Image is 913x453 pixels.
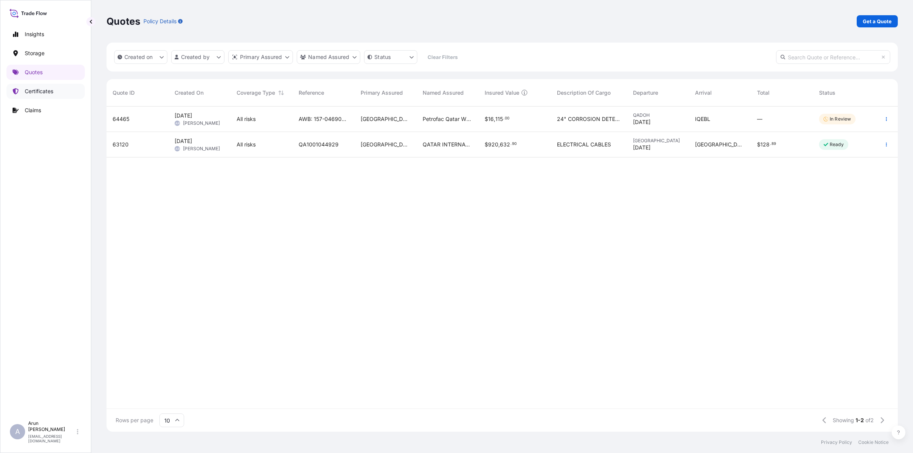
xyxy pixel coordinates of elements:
span: 00 [505,117,509,120]
span: Created On [175,89,204,97]
p: Claims [25,106,41,114]
p: Clear Filters [428,53,458,61]
span: 920 [488,142,498,147]
p: In Review [830,116,851,122]
button: createdOn Filter options [114,50,167,64]
span: [GEOGRAPHIC_DATA] [361,115,410,123]
span: Showing [833,416,854,424]
span: — [757,115,762,123]
span: 16 [488,116,494,122]
span: 24" CORROSION DETECTION TOOL SPARE PARTS FOR THE ABOVE TOOL [557,115,621,123]
a: Get a Quote [857,15,898,27]
span: 128 [760,142,770,147]
p: Status [374,53,391,61]
span: Primary Assured [361,89,403,97]
span: 63120 [113,141,129,148]
a: Claims [6,103,85,118]
span: 115 [495,116,503,122]
span: Status [819,89,835,97]
a: Storage [6,46,85,61]
span: $ [485,116,488,122]
span: , [494,116,495,122]
button: distributor Filter options [228,50,293,64]
span: A [15,428,20,436]
span: [PERSON_NAME] [183,120,220,126]
a: Quotes [6,65,85,80]
p: Ready [830,141,844,148]
span: , [498,142,500,147]
span: AR [175,119,180,127]
span: Reference [299,89,324,97]
span: . [503,117,504,120]
p: Quotes [107,15,140,27]
span: Insured Value [485,89,519,97]
span: QADOH [633,112,683,118]
span: All risks [237,141,256,148]
span: [DATE] [175,112,192,119]
p: Created by [181,53,210,61]
p: Created on [124,53,153,61]
span: [DATE] [175,137,192,145]
span: 1-2 [856,416,864,424]
span: of 2 [865,416,874,424]
span: . [770,143,771,145]
span: Description Of Cargo [557,89,611,97]
button: createdBy Filter options [171,50,224,64]
button: cargoOwner Filter options [297,50,360,64]
span: [DATE] [633,118,651,126]
p: Quotes [25,68,43,76]
button: Sort [277,88,286,97]
span: AWB: 157-04690932 [299,115,348,123]
span: [DATE] [633,144,651,151]
span: . [511,143,512,145]
p: Arun [PERSON_NAME] [28,420,75,432]
span: Quote ID [113,89,135,97]
p: Named Assured [308,53,349,61]
span: All risks [237,115,256,123]
span: [PERSON_NAME] [183,146,220,152]
input: Search Quote or Reference... [776,50,890,64]
span: [GEOGRAPHIC_DATA] [361,141,410,148]
p: Policy Details [143,17,177,25]
span: Rows per page [116,416,153,424]
button: Clear Filters [421,51,464,63]
p: Get a Quote [863,17,892,25]
span: Coverage Type [237,89,275,97]
a: Cookie Notice [858,439,889,445]
p: Insights [25,30,44,38]
a: Insights [6,27,85,42]
span: ELECTRICAL CABLES [557,141,611,148]
button: certificateStatus Filter options [364,50,417,64]
span: 632 [500,142,510,147]
span: $ [485,142,488,147]
span: [GEOGRAPHIC_DATA] [633,138,683,144]
span: AR [175,145,180,153]
span: Named Assured [423,89,464,97]
span: Petrofac Qatar WLL(PetroQ) [423,115,472,123]
span: Departure [633,89,658,97]
p: Certificates [25,87,53,95]
span: QA1001044929 [299,141,339,148]
span: [GEOGRAPHIC_DATA] [695,141,745,148]
span: 89 [771,143,776,145]
span: Arrival [695,89,712,97]
span: IQEBL [695,115,710,123]
span: 64465 [113,115,129,123]
span: QATAR INTERNATIONAL CABLES COMPANY [423,141,472,148]
a: Privacy Policy [821,439,852,445]
span: Total [757,89,770,97]
span: $ [757,142,760,147]
p: Storage [25,49,45,57]
p: Primary Assured [240,53,282,61]
p: [EMAIL_ADDRESS][DOMAIN_NAME] [28,434,75,443]
span: 90 [512,143,517,145]
a: Certificates [6,84,85,99]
